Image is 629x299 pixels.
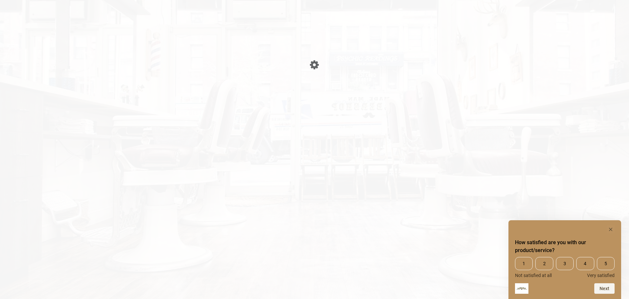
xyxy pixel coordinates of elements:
span: Very satisfied [587,273,615,278]
div: How satisfied are you with our product/service? Select an option from 1 to 5, with 1 being Not sa... [515,257,615,278]
span: Not satisfied at all [515,273,552,278]
h2: How satisfied are you with our product/service? Select an option from 1 to 5, with 1 being Not sa... [515,239,615,254]
span: 4 [576,257,594,270]
div: How satisfied are you with our product/service? Select an option from 1 to 5, with 1 being Not sa... [515,225,615,294]
span: 2 [535,257,553,270]
span: 3 [556,257,574,270]
span: 5 [597,257,615,270]
span: 1 [515,257,533,270]
button: Hide survey [607,225,615,233]
button: Next question [594,283,615,294]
